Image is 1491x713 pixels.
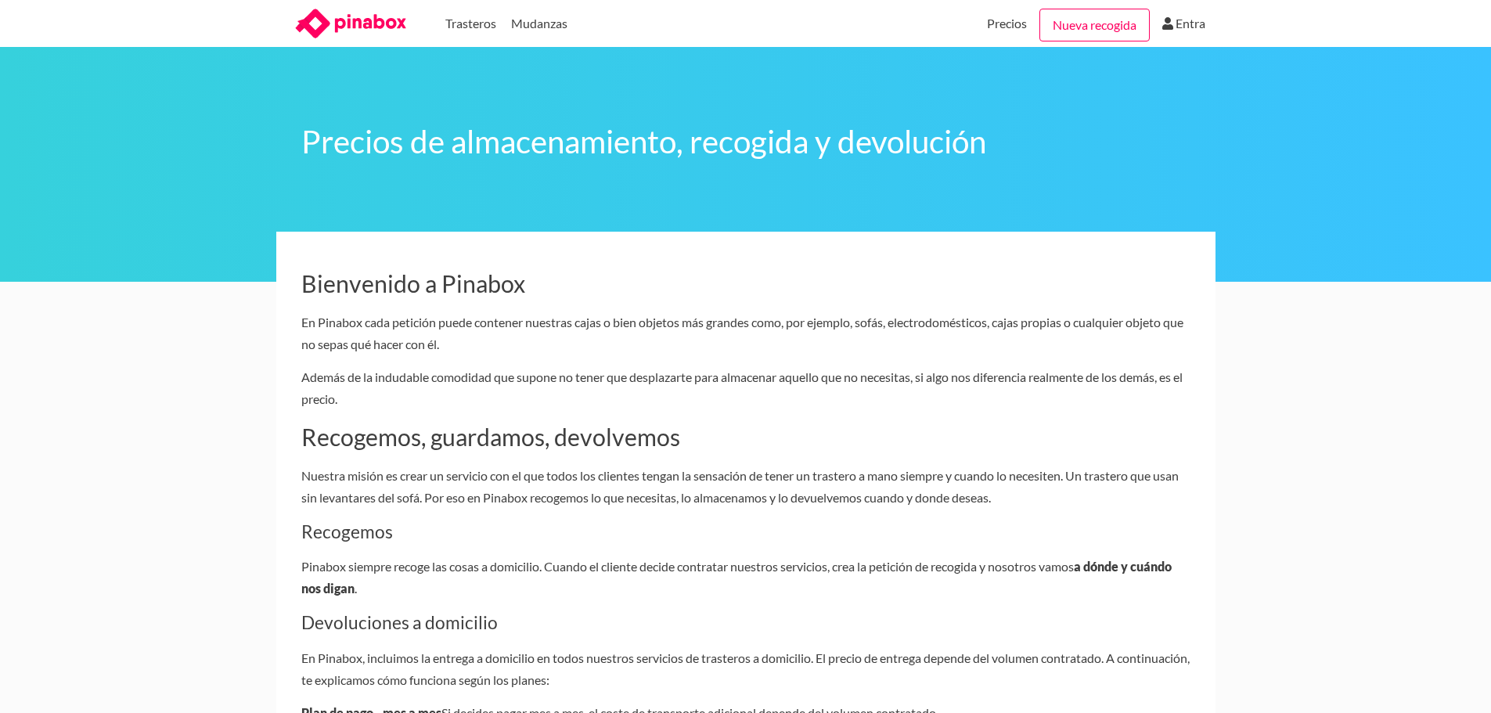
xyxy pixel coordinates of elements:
h3: Devoluciones a domicilio [301,612,1190,634]
h1: Precios de almacenamiento, recogida y devolución [301,122,1190,162]
h2: Bienvenido a Pinabox [301,269,1190,299]
p: En Pinabox, incluimos la entrega a domicilio en todos nuestros servicios de trasteros a domicilio... [301,647,1190,691]
h2: Recogemos, guardamos, devolvemos [301,423,1190,452]
p: Nuestra misión es crear un servicio con el que todos los clientes tengan la sensación de tener un... [301,465,1190,509]
h3: Recogemos [301,521,1190,543]
a: Nueva recogida [1039,9,1150,41]
p: En Pinabox cada petición puede contener nuestras cajas o bien objetos más grandes como, por ejemp... [301,311,1190,355]
p: Además de la indudable comodidad que supone no tener que desplazarte para almacenar aquello que n... [301,366,1190,410]
p: Pinabox siempre recoge las cosas a domicilio. Cuando el cliente decide contratar nuestros servici... [301,556,1190,600]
